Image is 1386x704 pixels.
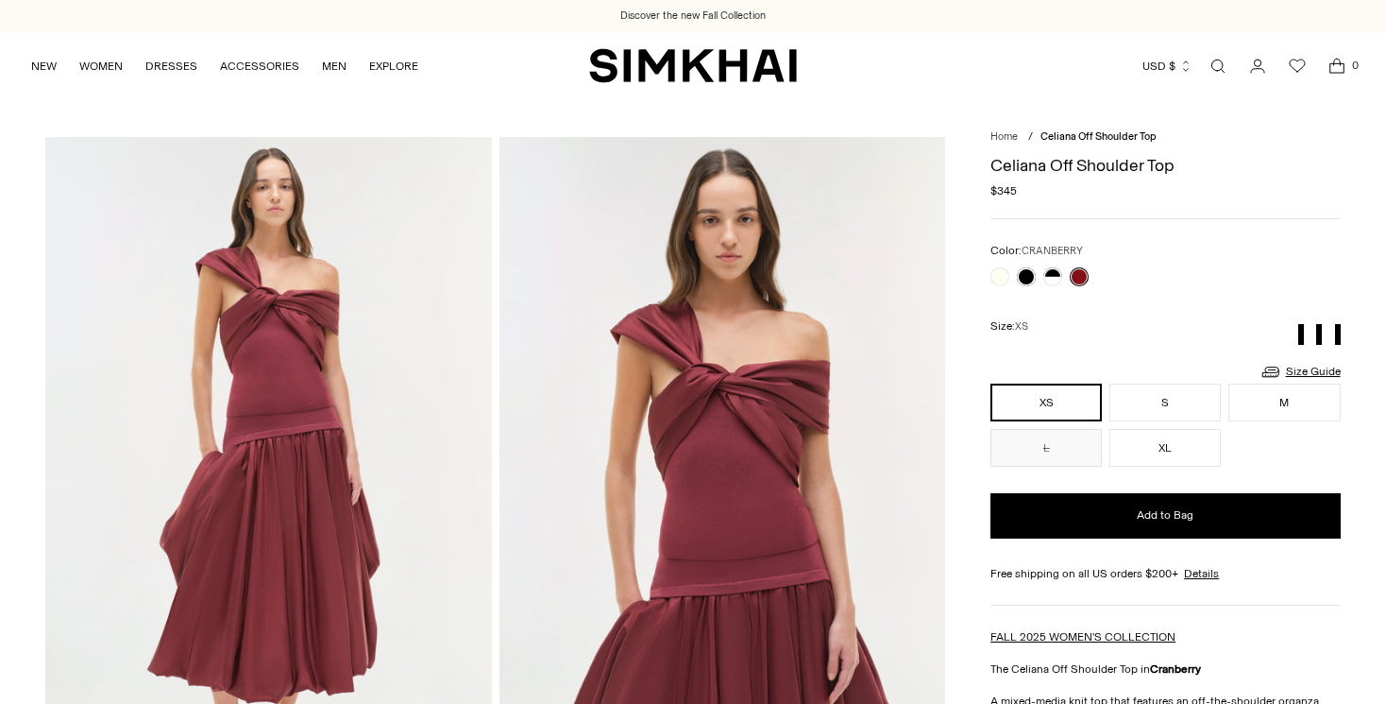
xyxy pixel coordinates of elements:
[990,661,1340,678] p: The Celiana Off Shoulder Top in
[990,129,1340,146] nav: breadcrumbs
[990,384,1102,421] button: XS
[1228,384,1340,421] button: M
[990,318,1028,335] label: Size:
[990,493,1340,539] button: Add to Bag
[990,157,1340,174] h1: Celiana Off Shoulder Top
[1022,245,1083,257] span: CRANBERRY
[1346,57,1363,74] span: 0
[990,565,1340,582] div: Free shipping on all US orders $200+
[369,45,418,87] a: EXPLORE
[220,45,299,87] a: ACCESSORIES
[1184,565,1219,582] a: Details
[589,47,797,84] a: SIMKHAI
[145,45,197,87] a: DRESSES
[1142,45,1192,87] button: USD $
[990,429,1102,467] button: L
[1199,47,1237,85] a: Open search modal
[1040,130,1157,143] span: Celiana Off Shoulder Top
[79,45,123,87] a: WOMEN
[1137,507,1193,524] span: Add to Bag
[1109,429,1221,467] button: XL
[990,630,1175,644] a: FALL 2025 WOMEN'S COLLECTION
[990,130,1018,143] a: Home
[1259,360,1341,384] a: Size Guide
[990,182,1017,199] span: $345
[990,242,1083,260] label: Color:
[1015,320,1028,333] span: XS
[1028,129,1033,146] div: /
[1150,662,1201,676] strong: Cranberry
[1318,47,1356,85] a: Open cart modal
[620,9,766,24] a: Discover the new Fall Collection
[1109,384,1221,421] button: S
[31,45,57,87] a: NEW
[1278,47,1316,85] a: Wishlist
[1239,47,1276,85] a: Go to the account page
[322,45,346,87] a: MEN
